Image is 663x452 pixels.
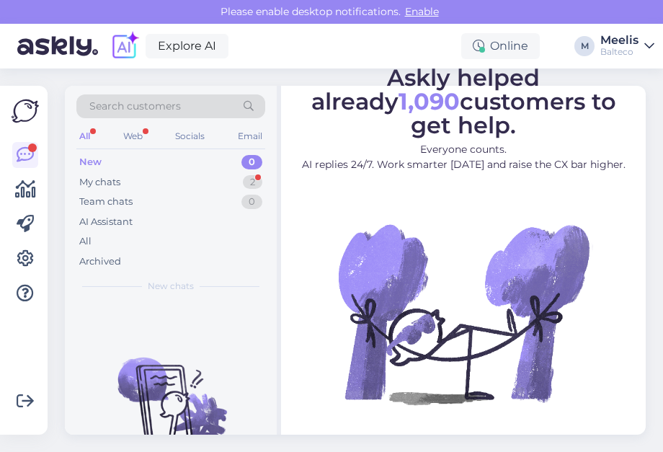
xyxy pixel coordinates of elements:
div: All [79,234,92,249]
div: 0 [241,155,262,169]
div: Archived [79,254,121,269]
div: All [76,127,93,146]
img: Askly Logo [12,97,39,125]
a: Explore AI [146,34,228,58]
div: Online [461,33,540,59]
div: 2 [243,175,262,190]
b: 1,090 [399,87,460,115]
div: Balteco [600,46,638,58]
span: New chats [148,280,194,293]
div: My chats [79,175,120,190]
div: 0 [241,195,262,209]
div: Meelis [600,35,638,46]
div: Web [120,127,146,146]
img: explore-ai [110,31,140,61]
img: No Chat active [334,184,593,443]
p: Everyone counts. AI replies 24/7. Work smarter [DATE] and raise the CX bar higher. [294,142,633,172]
div: Email [235,127,265,146]
span: Enable [401,5,443,18]
div: AI Assistant [79,215,133,229]
a: MeelisBalteco [600,35,654,58]
div: M [574,36,595,56]
div: New [79,155,102,169]
div: Socials [172,127,208,146]
span: Askly helped already customers to get help. [311,63,616,139]
span: Search customers [89,99,181,114]
div: Team chats [79,195,133,209]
